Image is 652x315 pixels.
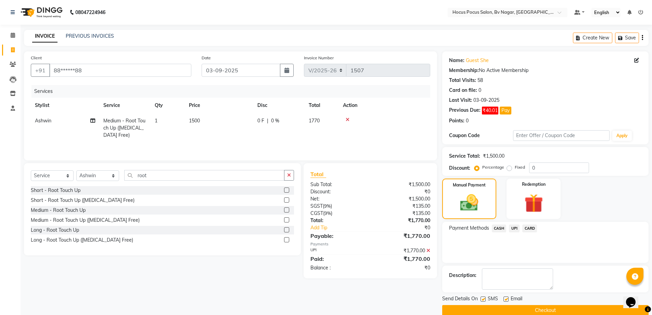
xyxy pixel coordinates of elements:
[310,171,326,178] span: Total
[202,55,211,61] label: Date
[370,247,435,254] div: ₹1,770.00
[339,98,430,113] th: Action
[449,132,513,139] div: Coupon Code
[509,225,520,232] span: UPI
[49,64,191,77] input: Search by Name/Mobile/Email/Code
[449,107,481,114] div: Previous Due:
[370,255,435,263] div: ₹1,770.00
[478,87,481,94] div: 0
[305,224,381,231] a: Add Tip
[305,232,370,240] div: Payable:
[370,264,435,271] div: ₹0
[151,98,185,113] th: Qty
[449,77,476,84] div: Total Visits:
[482,164,504,170] label: Percentage
[449,87,477,94] div: Card on file:
[304,55,334,61] label: Invoice Number
[449,153,480,160] div: Service Total:
[17,3,64,22] img: logo
[477,77,483,84] div: 58
[267,117,268,124] span: |
[455,192,484,213] img: _cash.svg
[32,30,57,43] a: INVOICE
[442,295,478,304] span: Send Details On
[103,118,145,138] span: Medium - Root Touch Up ([MEDICAL_DATA] Free)
[310,210,323,216] span: CGST
[449,165,470,172] div: Discount:
[31,207,86,214] div: Medium - Root Touch Up
[253,98,305,113] th: Disc
[623,288,645,308] iframe: chat widget
[31,98,99,113] th: Stylist
[370,232,435,240] div: ₹1,770.00
[305,181,370,188] div: Sub Total:
[370,195,435,203] div: ₹1,500.00
[124,170,284,181] input: Search or Scan
[305,255,370,263] div: Paid:
[488,295,498,304] span: SMS
[305,247,370,254] div: UPI
[500,107,511,114] button: Pay
[31,64,50,77] button: +91
[31,227,79,234] div: Long - Root Touch Up
[449,57,464,64] div: Name:
[370,217,435,224] div: ₹1,770.00
[466,117,469,124] div: 0
[612,131,632,141] button: Apply
[305,188,370,195] div: Discount:
[513,130,610,141] input: Enter Offer / Coupon Code
[66,33,114,39] a: PREVIOUS INVOICES
[370,210,435,217] div: ₹135.00
[310,203,323,209] span: SGST
[189,118,200,124] span: 1500
[473,97,499,104] div: 03-09-2025
[324,210,331,216] span: 9%
[449,117,464,124] div: Points:
[381,224,435,231] div: ₹0
[449,67,642,74] div: No Active Membership
[511,295,522,304] span: Email
[453,182,486,188] label: Manual Payment
[522,225,537,232] span: CARD
[305,210,370,217] div: ( )
[257,117,264,124] span: 0 F
[483,153,504,160] div: ₹1,500.00
[305,264,370,271] div: Balance :
[370,203,435,210] div: ₹135.00
[515,164,525,170] label: Fixed
[99,98,151,113] th: Service
[449,97,472,104] div: Last Visit:
[305,203,370,210] div: ( )
[31,85,435,98] div: Services
[271,117,279,124] span: 0 %
[449,272,476,279] div: Description:
[31,55,42,61] label: Client
[31,237,133,244] div: Long - Root Touch Up ([MEDICAL_DATA] Free)
[449,67,479,74] div: Membership:
[31,187,80,194] div: Short - Root Touch Up
[155,118,157,124] span: 1
[35,118,51,124] span: Ashwin
[492,225,507,232] span: CASH
[573,33,612,43] button: Create New
[324,203,331,209] span: 9%
[305,217,370,224] div: Total:
[466,57,489,64] a: Guest She
[310,241,430,247] div: Payments
[31,217,140,224] div: Medium - Root Touch Up ([MEDICAL_DATA] Free)
[31,197,135,204] div: Short - Root Touch Up ([MEDICAL_DATA] Free)
[522,181,546,187] label: Redemption
[615,33,639,43] button: Save
[370,188,435,195] div: ₹0
[305,195,370,203] div: Net:
[519,192,549,215] img: _gift.svg
[482,107,498,114] span: ₹40.01
[370,181,435,188] div: ₹1,500.00
[309,118,320,124] span: 1770
[185,98,253,113] th: Price
[305,98,339,113] th: Total
[75,3,105,22] b: 08047224946
[449,225,489,232] span: Payment Methods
